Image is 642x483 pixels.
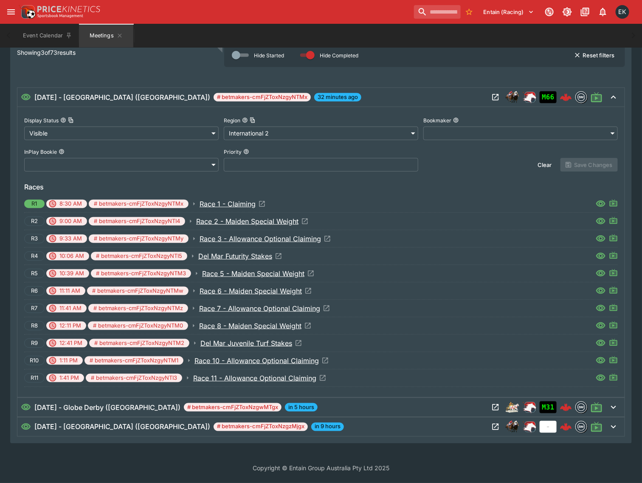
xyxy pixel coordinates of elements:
[200,338,292,348] p: Del Mar Juvenile Turf Stakes
[198,251,272,261] p: Del Mar Futurity Stakes
[24,117,59,124] p: Display Status
[26,269,42,278] span: R5
[193,373,316,383] p: Race 11 - Allowance Optional Claiming
[560,91,572,103] img: logo-cerberus--red.svg
[423,117,451,124] p: Bookmaker
[613,3,632,21] button: Emily Kim
[25,356,44,365] span: R10
[87,287,189,295] span: # betmakers-cmFjZToxNzgyNTMw
[196,216,298,226] p: Race 2 - Maiden Special Weight
[54,269,89,278] span: 10:39 AM
[609,303,618,312] svg: Live
[453,117,459,123] button: Bookmaker
[595,4,611,20] button: Notifications
[591,91,603,103] svg: Live
[506,90,519,104] div: horse_racing
[523,401,536,414] div: ParallelRacing Handler
[596,303,606,314] svg: Visible
[24,182,618,192] h6: Races
[609,234,618,242] svg: Live
[576,421,587,432] img: betmakers.png
[200,286,312,296] a: Open Event
[54,304,87,313] span: 11:41 AM
[54,217,87,226] span: 9:00 AM
[506,420,519,434] img: horse_racing.png
[3,4,19,20] button: open drawer
[596,251,606,261] svg: Visible
[54,252,89,260] span: 10:06 AM
[21,402,31,412] svg: Visible
[596,286,606,296] svg: Visible
[596,216,606,226] svg: Visible
[609,373,618,381] svg: Live
[91,252,187,260] span: # betmakers-cmFjZToxNzgyNTI5
[196,216,309,226] a: Open Event
[200,234,321,244] p: Race 3 - Allowance Optional Claiming
[34,402,180,412] h6: [DATE] - Globe Derby ([GEOGRAPHIC_DATA])
[542,4,557,20] button: Connected to PK
[523,401,536,414] img: racing.png
[596,356,606,366] svg: Visible
[560,4,575,20] button: Toggle light/dark mode
[489,420,502,434] button: Open Meeting
[27,304,42,313] span: R7
[198,251,282,261] a: Open Event
[24,148,57,155] p: InPlay Bookie
[200,199,266,209] a: Open Event
[194,356,319,366] p: Race 10 - Allowance Optional Claiming
[202,268,315,279] a: Open Event
[88,322,188,330] span: # betmakers-cmFjZToxNzgyNTM0
[199,303,320,314] p: Race 7 - Allowance Optional Claiming
[616,5,629,19] div: Emily Kim
[34,92,210,102] h6: [DATE] - [GEOGRAPHIC_DATA] ([GEOGRAPHIC_DATA])
[609,356,618,364] svg: Live
[79,24,133,48] button: Meetings
[54,339,87,347] span: 12:41 PM
[254,52,284,59] p: Hide Started
[414,5,461,19] input: search
[591,401,603,413] svg: Live
[609,251,618,260] svg: Live
[89,234,189,243] span: # betmakers-cmFjZToxNzgyNTMy
[311,423,344,431] span: in 9 hours
[532,158,557,172] button: Clear
[609,216,618,225] svg: Live
[596,234,606,244] svg: Visible
[575,421,587,433] div: betmakers
[285,403,318,412] span: in 5 hours
[84,356,183,365] span: # betmakers-cmFjZToxNzgyNTM1
[576,402,587,413] img: betmakers.png
[214,93,311,102] span: # betmakers-cmFjZToxNzgyNTMx
[21,92,31,102] svg: Visible
[224,127,418,140] div: International 2
[462,5,476,19] button: No Bookmarks
[540,401,557,413] div: Imported to Jetbet as OPEN
[54,356,83,365] span: 1:11 PM
[224,117,240,124] p: Region
[26,287,42,295] span: R6
[609,338,618,347] svg: Live
[54,374,84,382] span: 1:41 PM
[34,422,210,432] h6: [DATE] - [GEOGRAPHIC_DATA] ([GEOGRAPHIC_DATA])
[17,48,211,57] p: Showing 3 of 73 results
[314,93,361,102] span: 32 minutes ago
[54,234,87,243] span: 9:33 AM
[24,127,219,140] div: Visible
[89,339,189,347] span: # betmakers-cmFjZToxNzgyNTM2
[200,199,256,209] p: Race 1 - Claiming
[560,421,572,433] img: logo-cerberus--red.svg
[523,420,536,434] img: racing.png
[59,149,65,155] button: InPlay Bookie
[54,200,87,208] span: 8:30 AM
[200,338,302,348] a: Open Event
[523,420,536,434] div: ParallelRacing Handler
[250,117,256,123] button: Copy To Clipboard
[184,403,282,412] span: # betmakers-cmFjZToxNzgwMTgx
[37,6,100,12] img: PriceKinetics
[596,338,606,348] svg: Visible
[26,322,42,330] span: R8
[37,14,83,18] img: Sportsbook Management
[91,269,191,278] span: # betmakers-cmFjZToxNzgyNTM3
[506,401,519,414] img: harness_racing.png
[523,90,536,104] img: racing.png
